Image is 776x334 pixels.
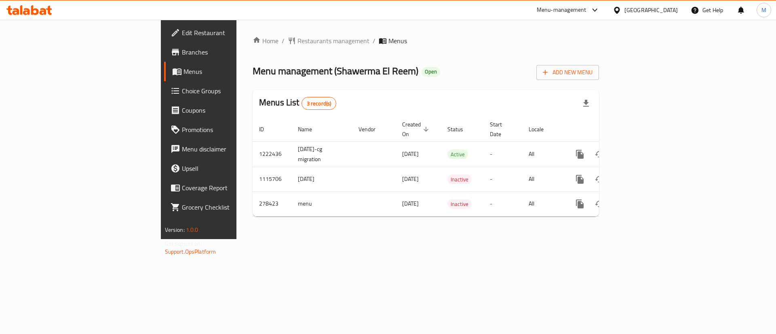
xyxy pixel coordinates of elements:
button: more [570,194,590,214]
a: Support.OpsPlatform [165,246,216,257]
span: Open [422,68,440,75]
td: - [483,167,522,191]
div: Inactive [447,199,472,209]
div: Open [422,67,440,77]
a: Restaurants management [288,36,369,46]
span: Vendor [358,124,386,134]
button: more [570,170,590,189]
span: Edit Restaurant [182,28,284,38]
span: Active [447,150,468,159]
td: All [522,191,564,216]
span: Inactive [447,175,472,184]
span: Inactive [447,200,472,209]
a: Menu disclaimer [164,139,291,159]
h2: Menus List [259,97,336,110]
span: [DATE] [402,149,419,159]
button: Add New Menu [536,65,599,80]
span: Menus [388,36,407,46]
span: Created On [402,120,431,139]
a: Edit Restaurant [164,23,291,42]
a: Coverage Report [164,178,291,197]
span: ID [259,124,274,134]
table: enhanced table [253,117,654,216]
button: Change Status [590,194,609,214]
span: Add New Menu [543,67,593,78]
span: Grocery Checklist [182,202,284,212]
span: Coupons [182,105,284,115]
button: Change Status [590,145,609,164]
span: Start Date [490,120,512,139]
a: Promotions [164,120,291,139]
span: 1.0.0 [186,225,198,235]
td: - [483,141,522,167]
td: menu [291,191,352,216]
span: Menu disclaimer [182,144,284,154]
span: Restaurants management [297,36,369,46]
a: Grocery Checklist [164,197,291,217]
span: Get support on: [165,238,202,249]
button: more [570,145,590,164]
span: 3 record(s) [302,100,336,107]
span: Version: [165,225,185,235]
div: Export file [576,94,596,113]
span: Locale [529,124,554,134]
a: Upsell [164,159,291,178]
td: [DATE] [291,167,352,191]
td: All [522,167,564,191]
span: Status [447,124,474,134]
span: Branches [182,47,284,57]
span: [DATE] [402,198,419,209]
th: Actions [564,117,654,142]
a: Choice Groups [164,81,291,101]
div: Menu-management [537,5,586,15]
span: Choice Groups [182,86,284,96]
nav: breadcrumb [253,36,599,46]
button: Change Status [590,170,609,189]
span: Coverage Report [182,183,284,193]
a: Branches [164,42,291,62]
div: Total records count [302,97,337,110]
div: [GEOGRAPHIC_DATA] [624,6,678,15]
a: Menus [164,62,291,81]
a: Coupons [164,101,291,120]
span: Name [298,124,323,134]
li: / [373,36,375,46]
td: [DATE]-cg migration [291,141,352,167]
span: Menus [183,67,284,76]
span: Menu management ( Shawerma El Reem ) [253,62,418,80]
span: Promotions [182,125,284,134]
td: All [522,141,564,167]
span: Upsell [182,164,284,173]
td: - [483,191,522,216]
span: [DATE] [402,174,419,184]
span: M [761,6,766,15]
